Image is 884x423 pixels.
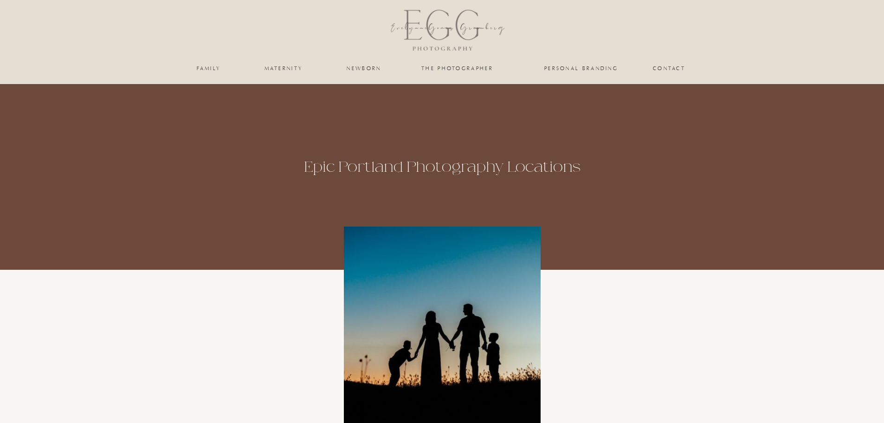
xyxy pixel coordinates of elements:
[653,65,686,71] a: Contact
[303,157,581,177] h1: Epic Portland Photography Locations
[345,65,383,71] a: newborn
[190,65,228,71] a: family
[265,65,303,71] a: maternity
[411,65,504,71] a: the photographer
[543,65,619,71] a: personal branding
